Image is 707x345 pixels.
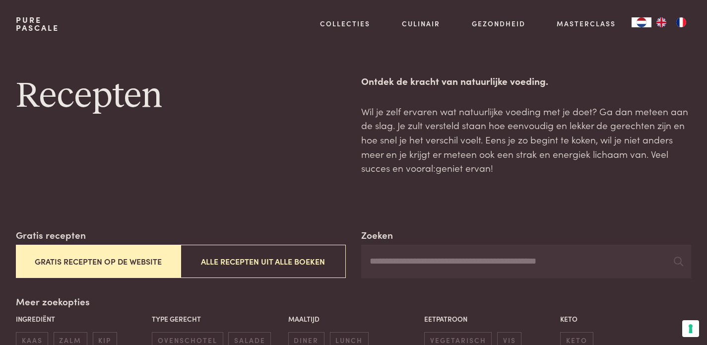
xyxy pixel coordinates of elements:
[16,228,86,242] label: Gratis recepten
[152,314,283,324] p: Type gerecht
[361,74,548,87] strong: Ontdek de kracht van natuurlijke voeding.
[651,17,691,27] ul: Language list
[632,17,651,27] div: Language
[181,245,345,278] button: Alle recepten uit alle boeken
[560,314,691,324] p: Keto
[632,17,691,27] aside: Language selected: Nederlands
[671,17,691,27] a: FR
[288,314,419,324] p: Maaltijd
[320,18,370,29] a: Collecties
[402,18,440,29] a: Culinair
[16,314,147,324] p: Ingrediënt
[557,18,616,29] a: Masterclass
[16,74,346,119] h1: Recepten
[361,228,393,242] label: Zoeken
[361,104,691,175] p: Wil je zelf ervaren wat natuurlijke voeding met je doet? Ga dan meteen aan de slag. Je zult verst...
[651,17,671,27] a: EN
[16,16,59,32] a: PurePascale
[16,245,181,278] button: Gratis recepten op de website
[472,18,525,29] a: Gezondheid
[682,320,699,337] button: Uw voorkeuren voor toestemming voor trackingtechnologieën
[632,17,651,27] a: NL
[424,314,555,324] p: Eetpatroon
